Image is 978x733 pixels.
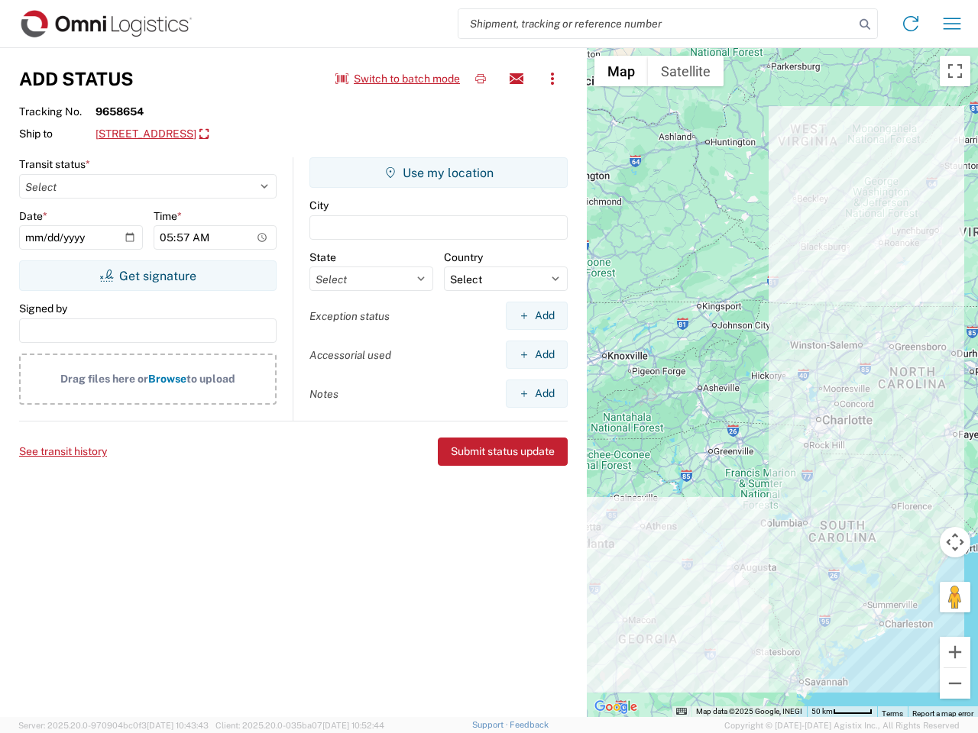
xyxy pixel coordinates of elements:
label: Notes [309,387,338,401]
button: Zoom out [940,668,970,699]
button: Zoom in [940,637,970,667]
button: Submit status update [438,438,568,466]
label: Time [154,209,182,223]
span: Copyright © [DATE]-[DATE] Agistix Inc., All Rights Reserved [724,718,960,732]
input: Shipment, tracking or reference number [458,9,854,38]
button: Show satellite imagery [648,56,724,86]
a: Terms [882,709,903,718]
button: Keyboard shortcuts [676,706,687,717]
label: Accessorial used [309,348,391,362]
button: Drag Pegman onto the map to open Street View [940,582,970,612]
span: Tracking No. [19,105,96,118]
button: Add [506,302,568,330]
label: Signed by [19,302,67,315]
span: Ship to [19,127,96,140]
button: Map camera controls [940,527,970,557]
label: Country [444,250,483,264]
button: Add [506,379,568,408]
button: Get signature [19,260,277,291]
button: Show street map [594,56,648,86]
label: City [309,199,329,212]
h3: Add Status [19,68,134,90]
span: Drag files here or [60,373,148,385]
a: [STREET_ADDRESS] [96,121,209,147]
button: See transit history [19,439,107,464]
label: Date [19,209,47,223]
a: Support [472,720,510,729]
a: Feedback [510,720,549,729]
span: Map data ©2025 Google, INEGI [696,707,802,715]
a: Report a map error [912,709,973,718]
label: Exception status [309,309,390,323]
span: Browse [148,373,186,385]
span: 50 km [811,707,833,715]
button: Toggle fullscreen view [940,56,970,86]
span: to upload [186,373,235,385]
button: Map Scale: 50 km per 48 pixels [807,706,877,717]
span: Server: 2025.20.0-970904bc0f3 [18,721,209,730]
span: Client: 2025.20.0-035ba07 [215,721,384,730]
img: Google [591,697,641,717]
label: Transit status [19,157,90,171]
button: Switch to batch mode [335,66,460,92]
button: Use my location [309,157,568,188]
span: [DATE] 10:43:43 [147,721,209,730]
label: State [309,250,336,264]
strong: 9658654 [96,105,144,118]
span: [DATE] 10:52:44 [322,721,384,730]
a: Open this area in Google Maps (opens a new window) [591,697,641,717]
button: Add [506,341,568,369]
